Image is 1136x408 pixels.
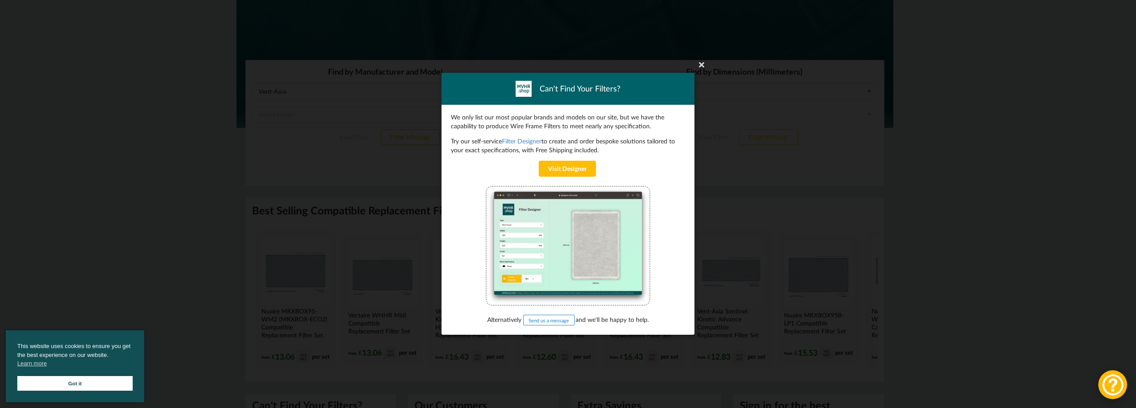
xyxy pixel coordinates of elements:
[451,113,685,131] p: We only list our most popular brands and models on our site, but we have the capability to produc...
[366,7,632,17] h3: Find by Dimensions (Millimeters)
[135,69,194,85] button: Filter Missing?
[315,46,324,92] div: OR
[451,137,685,154] p: Try our self-service to create and order bespoke solutions tailored to your exact specifications,...
[314,112,325,119] a: Help
[373,28,430,35] div: Select or Type Width
[523,315,575,326] button: Send us a message
[539,161,596,177] a: Visit Designer
[7,7,273,17] h3: Find by Manufacturer and Model
[486,186,650,305] img: MVHR.shop-Wire-Frame-Fan-Coil-Filter-Designer.png
[451,315,685,326] p: Alternatively and we'll be happy to help.
[277,98,363,108] button: Can't find what you're looking for?
[283,100,357,106] b: Can't find what you're looking for?
[516,81,532,97] img: mvhr-inverted.png
[6,330,144,402] div: cookieconsent
[17,342,133,370] span: This website uses cookies to ensure you get the best experience on our website.
[502,137,541,145] a: Filter Designer
[17,359,47,368] a: cookies - Learn more
[17,376,133,391] a: Got it cookie
[13,28,41,35] div: Vent-Axia
[494,69,553,85] button: Filter Missing?
[540,83,620,95] span: Can't Find Your Filters?
[13,51,49,58] div: Select Model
